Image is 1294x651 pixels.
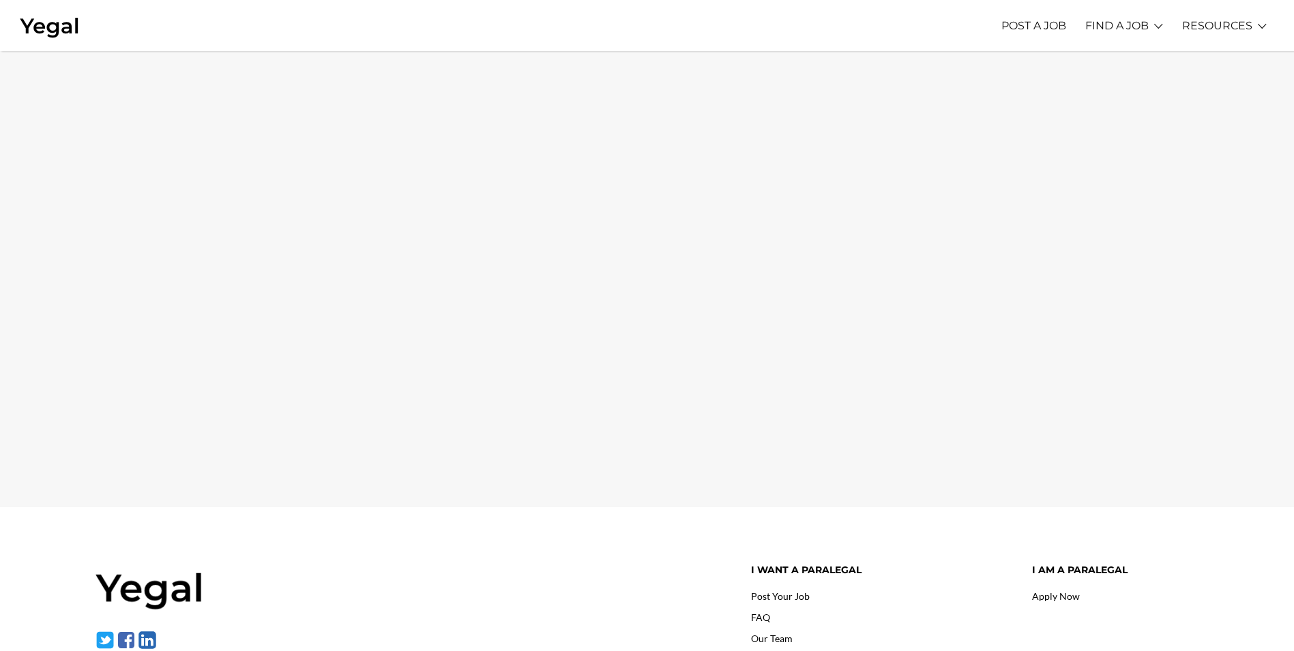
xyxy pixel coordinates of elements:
a: POST A JOB [1001,7,1066,44]
img: linkedin-1.svg [138,631,157,650]
img: facebook-1.svg [117,631,136,650]
a: Our Team [751,633,793,644]
img: twitter-1.svg [95,631,115,650]
a: RESOURCES [1182,7,1252,44]
a: FAQ [751,611,770,623]
a: Apply Now [1032,590,1080,602]
a: FIND A JOB [1085,7,1149,44]
h4: I am a paralegal [1032,564,1199,576]
a: Post Your Job [751,590,810,602]
h4: I want a paralegal [751,564,1012,576]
